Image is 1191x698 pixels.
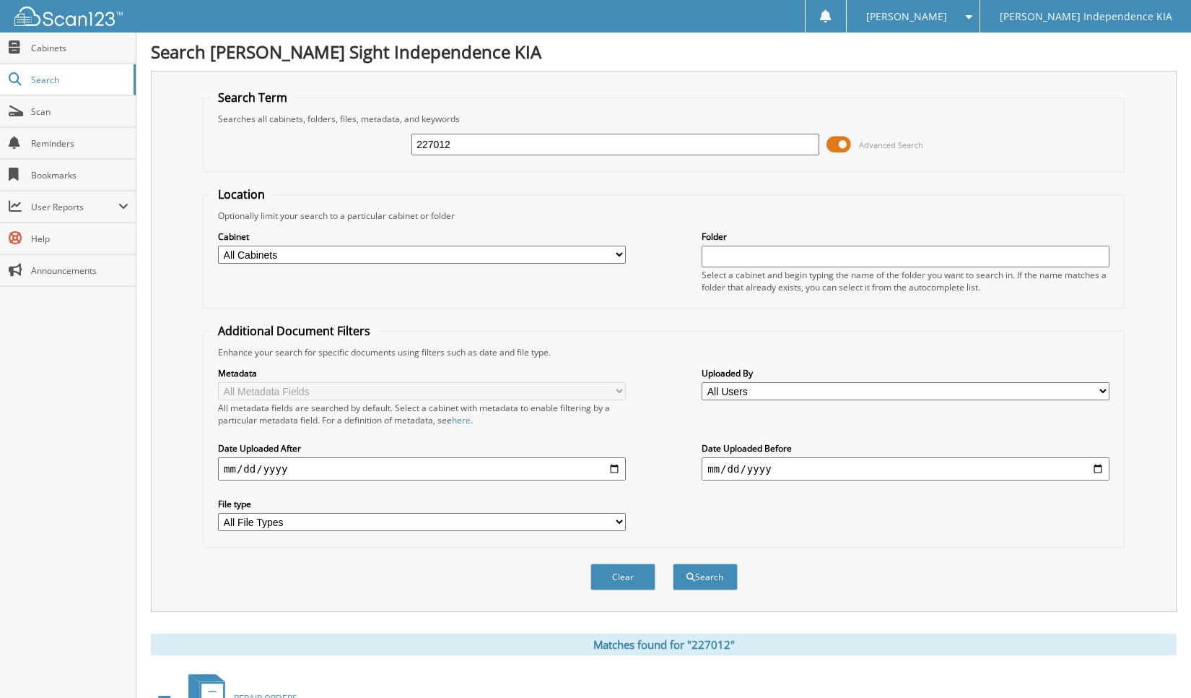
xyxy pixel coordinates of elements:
div: Enhance your search for specific documents using filters such as date and file type. [211,346,1117,358]
span: Bookmarks [31,169,128,181]
div: All metadata fields are searched by default. Select a cabinet with metadata to enable filtering b... [218,402,626,426]
input: start [218,457,626,481]
a: here [452,414,471,426]
input: end [702,457,1109,481]
label: Date Uploaded Before [702,442,1109,454]
label: Cabinet [218,230,626,243]
span: Help [31,233,128,245]
span: Advanced Search [859,139,923,150]
span: [PERSON_NAME] [866,12,947,21]
label: Uploaded By [702,367,1109,379]
span: Cabinets [31,42,128,54]
legend: Search Term [211,90,295,105]
span: Scan [31,105,128,118]
div: Matches found for "227012" [151,634,1177,655]
button: Clear [590,564,655,590]
label: File type [218,498,626,510]
span: User Reports [31,201,118,213]
legend: Location [211,186,272,202]
div: Searches all cabinets, folders, files, metadata, and keywords [211,113,1117,125]
div: Optionally limit your search to a particular cabinet or folder [211,210,1117,222]
img: scan123-logo-white.svg [14,7,123,26]
span: Announcements [31,264,128,277]
legend: Additional Document Filters [211,323,378,339]
button: Search [673,564,738,590]
label: Metadata [218,367,626,379]
span: Search [31,74,126,86]
span: [PERSON_NAME] Independence KIA [1000,12,1172,21]
span: Reminders [31,137,128,150]
div: Select a cabinet and begin typing the name of the folder you want to search in. If the name match... [702,269,1109,293]
label: Date Uploaded After [218,442,626,454]
h1: Search [PERSON_NAME] Sight Independence KIA [151,40,1177,64]
label: Folder [702,230,1109,243]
